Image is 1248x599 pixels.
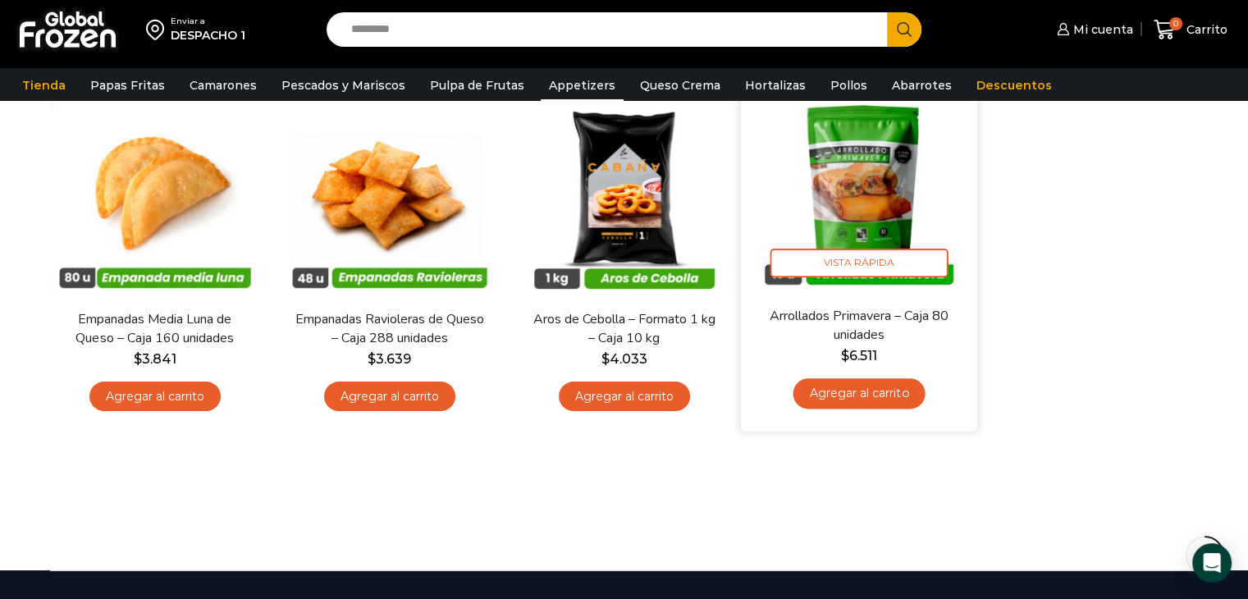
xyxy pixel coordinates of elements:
button: Search button [887,12,921,47]
span: 0 [1169,17,1182,30]
a: Abarrotes [884,70,960,101]
a: Pulpa de Frutas [422,70,533,101]
a: Empanadas Ravioleras de Queso – Caja 288 unidades [295,310,483,348]
bdi: 3.841 [134,351,176,367]
span: Mi cuenta [1069,21,1133,38]
span: Vista Rápida [770,249,948,277]
bdi: 4.033 [601,351,647,367]
bdi: 6.511 [840,347,876,363]
bdi: 3.639 [368,351,411,367]
a: Arrollados Primavera – Caja 80 unidades [763,306,953,345]
span: Carrito [1182,21,1227,38]
a: Tienda [14,70,74,101]
div: DESPACHO 1 [171,27,245,43]
a: Empanadas Media Luna de Queso – Caja 160 unidades [60,310,249,348]
a: Pescados y Mariscos [273,70,414,101]
div: Enviar a [171,16,245,27]
span: $ [134,351,142,367]
a: Queso Crema [632,70,729,101]
a: Pollos [822,70,875,101]
span: $ [840,347,848,363]
div: Open Intercom Messenger [1192,543,1232,583]
a: Papas Fritas [82,70,173,101]
a: Agregar al carrito: “Arrollados Primavera - Caja 80 unidades” [793,378,925,409]
a: Descuentos [968,70,1060,101]
a: Hortalizas [737,70,814,101]
a: Agregar al carrito: “Empanadas Media Luna de Queso - Caja 160 unidades” [89,382,221,412]
img: address-field-icon.svg [146,16,171,43]
a: Mi cuenta [1053,13,1133,46]
a: Agregar al carrito: “Empanadas Ravioleras de Queso - Caja 288 unidades” [324,382,455,412]
a: 0 Carrito [1150,11,1232,49]
a: Aros de Cebolla – Formato 1 kg – Caja 10 kg [529,310,718,348]
a: Appetizers [541,70,624,101]
a: Camarones [181,70,265,101]
span: $ [368,351,376,367]
a: Agregar al carrito: “Aros de Cebolla - Formato 1 kg - Caja 10 kg” [559,382,690,412]
span: $ [601,351,610,367]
